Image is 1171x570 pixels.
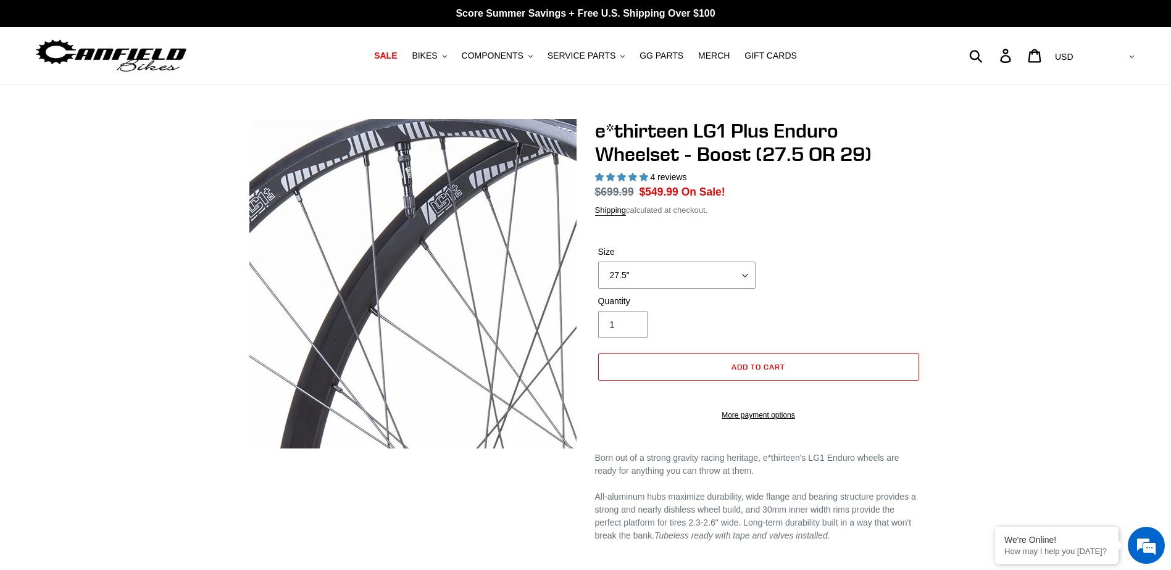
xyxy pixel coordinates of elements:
[368,47,403,64] a: SALE
[595,172,651,182] span: 5.00 stars
[34,36,188,75] img: Canfield Bikes
[744,51,797,61] span: GIFT CARDS
[650,172,686,182] span: 4 reviews
[595,186,634,198] s: $699.99
[541,47,631,64] button: SERVICE PARTS
[633,47,690,64] a: GG PARTS
[374,51,397,61] span: SALE
[598,295,756,308] label: Quantity
[738,47,803,64] a: GIFT CARDS
[412,51,437,61] span: BIKES
[595,452,922,477] div: Born out of a strong gravity racing heritage, e*thirteen's LG1 Enduro wheels are ready for anythi...
[731,362,785,371] span: Add to cart
[640,186,678,198] span: $549.99
[595,205,627,216] a: Shipping
[976,42,1007,69] input: Search
[698,51,730,61] span: MERCH
[462,51,523,61] span: COMPONENTS
[548,51,615,61] span: SERVICE PARTS
[1004,535,1109,545] div: We're Online!
[681,184,725,200] span: On Sale!
[1004,547,1109,556] p: How may I help you today?
[595,490,922,542] p: All-aluminum hubs maximize durability, wide flange and bearing structure provides a strong and ne...
[598,353,919,381] button: Add to cart
[595,119,922,167] h1: e*thirteen LG1 Plus Enduro Wheelset - Boost (27.5 OR 29)
[406,47,452,64] button: BIKES
[598,246,756,258] label: Size
[456,47,539,64] button: COMPONENTS
[640,51,683,61] span: GG PARTS
[654,531,830,540] em: Tubeless ready with tape and valves installed.
[692,47,736,64] a: MERCH
[595,204,922,217] div: calculated at checkout.
[598,410,919,421] a: More payment options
